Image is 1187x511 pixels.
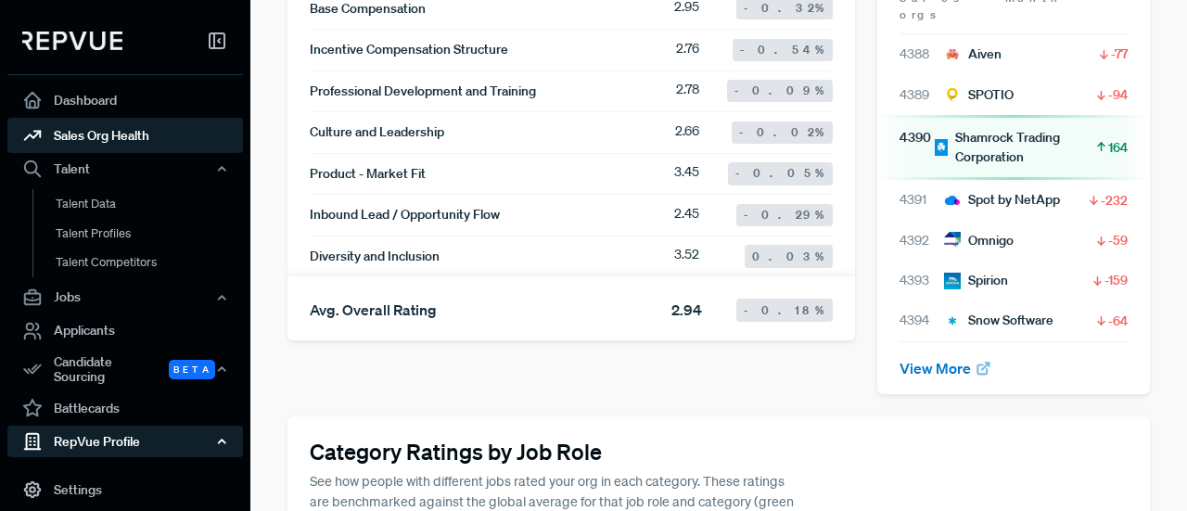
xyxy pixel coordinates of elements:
[944,231,1014,250] div: Omnigo
[935,139,948,156] img: Shamrock Trading Corporation
[900,311,944,330] span: 4394
[752,249,825,265] span: 0.03 %
[7,349,243,391] div: Candidate Sourcing
[7,349,243,391] button: Candidate Sourcing Beta
[944,311,1053,330] div: Snow Software
[944,313,961,329] img: Snow Software
[310,40,508,59] span: Incentive Compensation Structure
[944,45,1002,64] div: Aiven
[900,231,944,250] span: 4392
[32,219,268,249] a: Talent Profiles
[7,118,243,153] a: Sales Org Health
[935,128,1094,167] div: Shamrock Trading Corporation
[676,39,699,61] span: 2.76
[740,42,825,58] span: -0.54 %
[310,164,426,184] span: Product - Market Fit
[22,32,122,50] img: RepVue
[7,153,243,185] button: Talent
[900,128,935,167] span: 4390
[674,162,699,185] span: 3.45
[944,232,961,249] img: Omnigo
[900,190,944,210] span: 4391
[900,45,944,64] span: 4388
[944,86,961,103] img: SPOTIO
[944,46,961,63] img: Aiven
[671,299,702,321] span: 2.94
[900,271,944,290] span: 4393
[900,85,944,105] span: 4389
[310,439,1128,466] h4: Category Ratings by Job Role
[676,80,699,102] span: 2.78
[1108,138,1128,157] span: 164
[310,82,536,101] span: Professional Development and Training
[7,313,243,349] a: Applicants
[169,360,215,379] span: Beta
[944,192,961,209] img: Spot by NetApp
[310,122,444,142] span: Culture and Leadership
[944,271,1008,290] div: Spirion
[1111,45,1128,63] span: -77
[1108,85,1128,104] span: -94
[944,273,961,289] img: Spirion
[7,390,243,426] a: Battlecards
[32,189,268,219] a: Talent Data
[1108,231,1128,249] span: -59
[734,83,825,99] span: -0.09 %
[744,302,825,319] span: -0.18 %
[7,282,243,313] button: Jobs
[7,426,243,457] button: RepVue Profile
[735,165,825,182] span: -0.05 %
[1104,271,1128,289] span: -159
[739,124,825,141] span: -0.02 %
[1101,191,1128,210] span: -232
[675,121,699,144] span: 2.66
[7,83,243,118] a: Dashboard
[944,85,1014,105] div: SPOTIO
[1108,312,1128,330] span: -64
[310,205,500,224] span: Inbound Lead / Opportunity Flow
[744,207,825,224] span: -0.29 %
[944,190,1060,210] div: Spot by NetApp
[7,472,243,507] a: Settings
[32,248,268,277] a: Talent Competitors
[674,245,699,267] span: 3.52
[900,359,992,377] a: View More
[310,300,437,319] span: Avg. Overall Rating
[310,247,440,266] span: Diversity and Inclusion
[674,204,699,226] span: 2.45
